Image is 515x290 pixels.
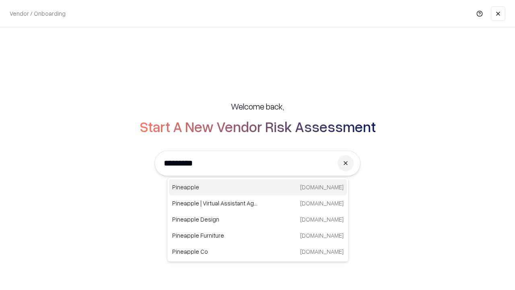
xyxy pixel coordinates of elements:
h5: Welcome back, [231,101,284,112]
p: [DOMAIN_NAME] [300,215,344,224]
p: Pineapple Design [172,215,258,224]
p: Pineapple Co [172,247,258,256]
p: Pineapple | Virtual Assistant Agency [172,199,258,207]
div: Suggestions [167,177,349,262]
p: Vendor / Onboarding [10,9,66,18]
p: Pineapple Furniture [172,231,258,240]
h2: Start A New Vendor Risk Assessment [140,118,376,135]
p: Pineapple [172,183,258,191]
p: [DOMAIN_NAME] [300,231,344,240]
p: [DOMAIN_NAME] [300,199,344,207]
p: [DOMAIN_NAME] [300,183,344,191]
p: [DOMAIN_NAME] [300,247,344,256]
